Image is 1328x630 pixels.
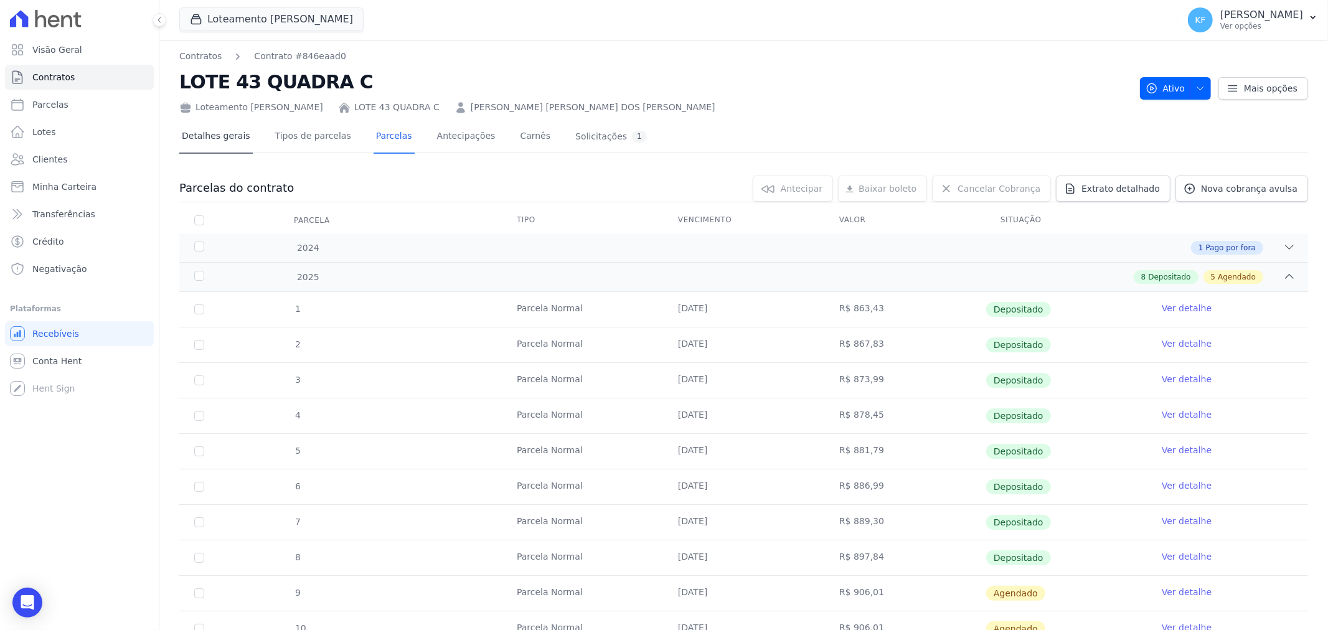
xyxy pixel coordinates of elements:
[1195,16,1205,24] span: KF
[986,479,1051,494] span: Depositado
[573,121,649,154] a: Solicitações1
[294,375,301,385] span: 3
[435,121,498,154] a: Antecipações
[296,271,319,284] span: 2025
[1198,242,1203,253] span: 1
[5,37,154,62] a: Visão Geral
[179,50,346,63] nav: Breadcrumb
[1206,242,1256,253] span: Pago por fora
[986,515,1051,530] span: Depositado
[179,7,364,31] button: Loteamento [PERSON_NAME]
[502,363,663,398] td: Parcela Normal
[194,375,204,385] input: Só é possível selecionar pagamentos em aberto
[824,505,986,540] td: R$ 889,30
[32,153,67,166] span: Clientes
[179,101,323,114] div: Loteamento [PERSON_NAME]
[279,208,345,233] div: Parcela
[32,327,79,340] span: Recebíveis
[294,339,301,349] span: 2
[1162,479,1212,492] a: Ver detalhe
[194,517,204,527] input: Só é possível selecionar pagamentos em aberto
[663,540,824,575] td: [DATE]
[1146,77,1185,100] span: Ativo
[986,444,1051,459] span: Depositado
[179,181,294,195] h3: Parcelas do contrato
[294,304,301,314] span: 1
[632,131,647,143] div: 1
[986,550,1051,565] span: Depositado
[5,256,154,281] a: Negativação
[1162,444,1212,456] a: Ver detalhe
[502,540,663,575] td: Parcela Normal
[663,469,824,504] td: [DATE]
[194,411,204,421] input: Só é possível selecionar pagamentos em aberto
[194,553,204,563] input: Só é possível selecionar pagamentos em aberto
[502,505,663,540] td: Parcela Normal
[663,398,824,433] td: [DATE]
[824,434,986,469] td: R$ 881,79
[663,505,824,540] td: [DATE]
[32,355,82,367] span: Conta Hent
[1211,271,1216,283] span: 5
[663,292,824,327] td: [DATE]
[986,373,1051,388] span: Depositado
[1220,9,1303,21] p: [PERSON_NAME]
[986,337,1051,352] span: Depositado
[517,121,553,154] a: Carnês
[1162,550,1212,563] a: Ver detalhe
[5,92,154,117] a: Parcelas
[1056,176,1170,202] a: Extrato detalhado
[824,576,986,611] td: R$ 906,01
[1218,271,1256,283] span: Agendado
[194,588,204,598] input: default
[824,292,986,327] td: R$ 863,43
[986,408,1051,423] span: Depositado
[5,65,154,90] a: Contratos
[824,363,986,398] td: R$ 873,99
[32,98,68,111] span: Parcelas
[374,121,415,154] a: Parcelas
[32,235,64,248] span: Crédito
[1220,21,1303,31] p: Ver opções
[1141,271,1146,283] span: 8
[194,446,204,456] input: Só é possível selecionar pagamentos em aberto
[1081,182,1160,195] span: Extrato detalhado
[663,327,824,362] td: [DATE]
[986,207,1147,233] th: Situação
[179,121,253,154] a: Detalhes gerais
[502,469,663,504] td: Parcela Normal
[1148,271,1190,283] span: Depositado
[10,301,149,316] div: Plataformas
[179,68,1130,96] h2: LOTE 43 QUADRA C
[179,50,1130,63] nav: Breadcrumb
[194,304,204,314] input: Só é possível selecionar pagamentos em aberto
[663,434,824,469] td: [DATE]
[1162,373,1212,385] a: Ver detalhe
[663,363,824,398] td: [DATE]
[1162,408,1212,421] a: Ver detalhe
[194,482,204,492] input: Só é possível selecionar pagamentos em aberto
[502,576,663,611] td: Parcela Normal
[824,207,986,233] th: Valor
[32,208,95,220] span: Transferências
[32,263,87,275] span: Negativação
[12,588,42,618] div: Open Intercom Messenger
[32,71,75,83] span: Contratos
[1140,77,1212,100] button: Ativo
[1175,176,1308,202] a: Nova cobrança avulsa
[1162,337,1212,350] a: Ver detalhe
[1218,77,1308,100] a: Mais opções
[824,469,986,504] td: R$ 886,99
[502,398,663,433] td: Parcela Normal
[294,481,301,491] span: 6
[502,292,663,327] td: Parcela Normal
[5,349,154,374] a: Conta Hent
[575,131,647,143] div: Solicitações
[986,586,1045,601] span: Agendado
[254,50,346,63] a: Contrato #846eaad0
[502,207,663,233] th: Tipo
[1178,2,1328,37] button: KF [PERSON_NAME] Ver opções
[1162,302,1212,314] a: Ver detalhe
[194,340,204,350] input: Só é possível selecionar pagamentos em aberto
[5,174,154,199] a: Minha Carteira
